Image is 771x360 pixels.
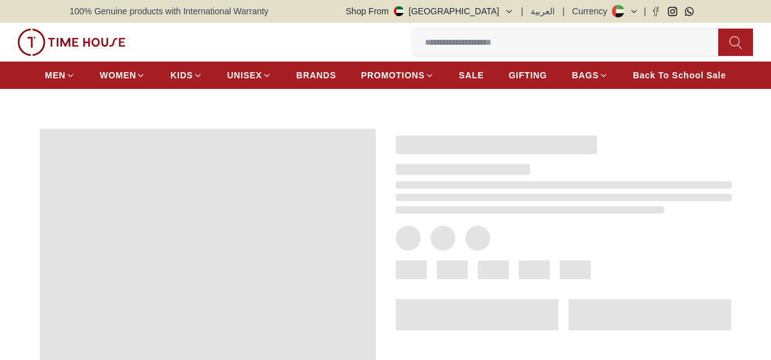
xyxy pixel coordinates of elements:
span: BAGS [572,69,598,81]
a: KIDS [170,64,202,86]
span: Back To School Sale [633,69,726,81]
span: | [644,5,646,17]
a: PROMOTIONS [361,64,434,86]
a: BAGS [572,64,608,86]
a: Instagram [668,7,677,16]
span: KIDS [170,69,193,81]
span: GIFTING [509,69,547,81]
span: UNISEX [227,69,262,81]
span: WOMEN [100,69,137,81]
img: United Arab Emirates [394,6,404,16]
a: Whatsapp [685,7,694,16]
span: MEN [45,69,65,81]
a: GIFTING [509,64,547,86]
span: 100% Genuine products with International Warranty [70,5,268,17]
a: BRANDS [296,64,336,86]
span: BRANDS [296,69,336,81]
span: PROMOTIONS [361,69,425,81]
div: Currency [572,5,613,17]
span: | [521,5,524,17]
span: | [562,5,565,17]
a: SALE [459,64,484,86]
a: WOMEN [100,64,146,86]
span: SALE [459,69,484,81]
img: ... [17,29,125,56]
button: العربية [531,5,555,17]
a: Facebook [651,7,660,16]
a: MEN [45,64,75,86]
button: Shop From[GEOGRAPHIC_DATA] [346,5,514,17]
a: UNISEX [227,64,271,86]
a: Back To School Sale [633,64,726,86]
